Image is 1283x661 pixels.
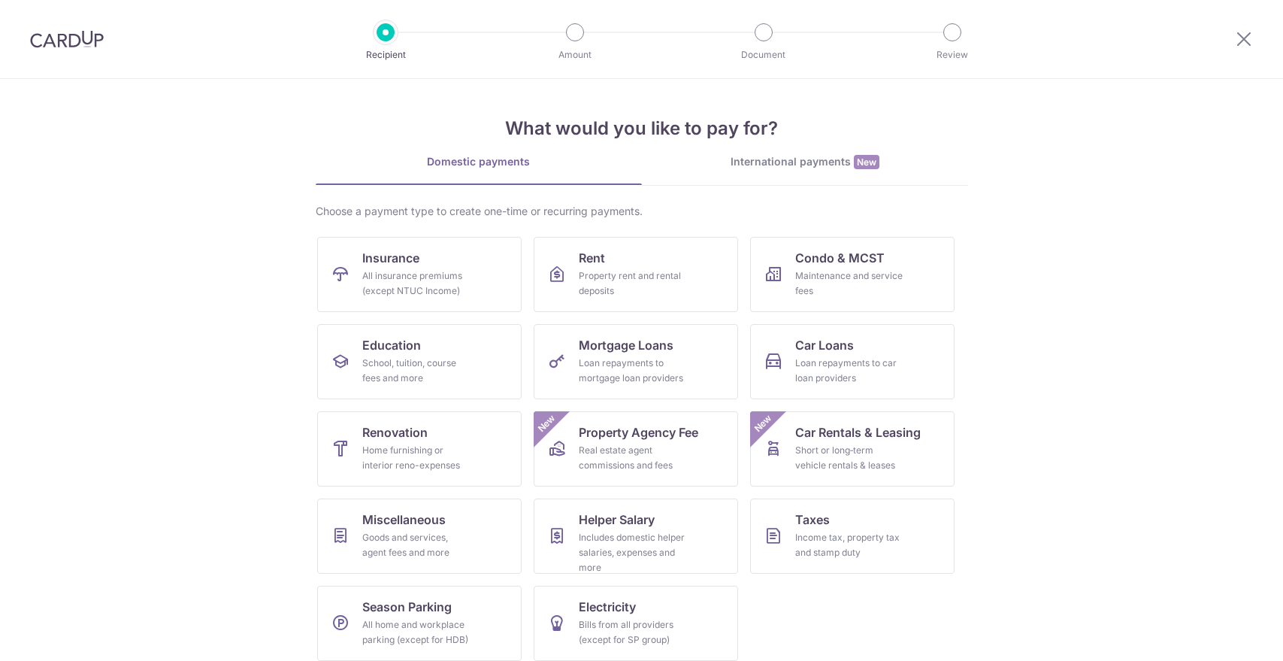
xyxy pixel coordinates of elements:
[579,423,698,441] span: Property Agency Fee
[795,511,830,529] span: Taxes
[795,268,903,299] div: Maintenance and service fees
[362,356,471,386] div: School, tuition, course fees and more
[795,443,903,473] div: Short or long‑term vehicle rentals & leases
[317,499,522,574] a: MiscellaneousGoods and services, agent fees and more
[330,47,441,62] p: Recipient
[795,423,921,441] span: Car Rentals & Leasing
[317,586,522,661] a: Season ParkingAll home and workplace parking (except for HDB)
[362,268,471,299] div: All insurance premiums (except NTUC Income)
[317,237,522,312] a: InsuranceAll insurance premiums (except NTUC Income)
[897,47,1008,62] p: Review
[579,356,687,386] div: Loan repayments to mortgage loan providers
[579,511,655,529] span: Helper Salary
[750,411,775,436] span: New
[579,530,687,575] div: Includes domestic helper salaries, expenses and more
[534,586,738,661] a: ElectricityBills from all providers (except for SP group)
[534,237,738,312] a: RentProperty rent and rental deposits
[316,204,968,219] div: Choose a payment type to create one-time or recurring payments.
[750,237,955,312] a: Condo & MCSTMaintenance and service fees
[317,324,522,399] a: EducationSchool, tuition, course fees and more
[854,155,879,169] span: New
[579,268,687,299] div: Property rent and rental deposits
[316,154,642,169] div: Domestic payments
[534,411,558,436] span: New
[579,249,605,267] span: Rent
[579,617,687,647] div: Bills from all providers (except for SP group)
[795,530,903,560] div: Income tax, property tax and stamp duty
[519,47,631,62] p: Amount
[317,411,522,487] a: RenovationHome furnishing or interior reno-expenses
[362,423,428,441] span: Renovation
[534,499,738,574] a: Helper SalaryIncludes domestic helper salaries, expenses and more
[362,443,471,473] div: Home furnishing or interior reno-expenses
[642,154,968,170] div: International payments
[362,598,452,616] span: Season Parking
[795,336,854,354] span: Car Loans
[362,511,446,529] span: Miscellaneous
[795,356,903,386] div: Loan repayments to car loan providers
[362,336,421,354] span: Education
[362,249,419,267] span: Insurance
[316,115,968,142] h4: What would you like to pay for?
[579,443,687,473] div: Real estate agent commissions and fees
[750,324,955,399] a: Car LoansLoan repayments to car loan providers
[708,47,819,62] p: Document
[750,411,955,487] a: Car Rentals & LeasingShort or long‑term vehicle rentals & leasesNew
[795,249,885,267] span: Condo & MCST
[534,324,738,399] a: Mortgage LoansLoan repayments to mortgage loan providers
[534,411,738,487] a: Property Agency FeeReal estate agent commissions and feesNew
[579,336,673,354] span: Mortgage Loans
[30,30,104,48] img: CardUp
[579,598,636,616] span: Electricity
[750,499,955,574] a: TaxesIncome tax, property tax and stamp duty
[362,530,471,560] div: Goods and services, agent fees and more
[362,617,471,647] div: All home and workplace parking (except for HDB)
